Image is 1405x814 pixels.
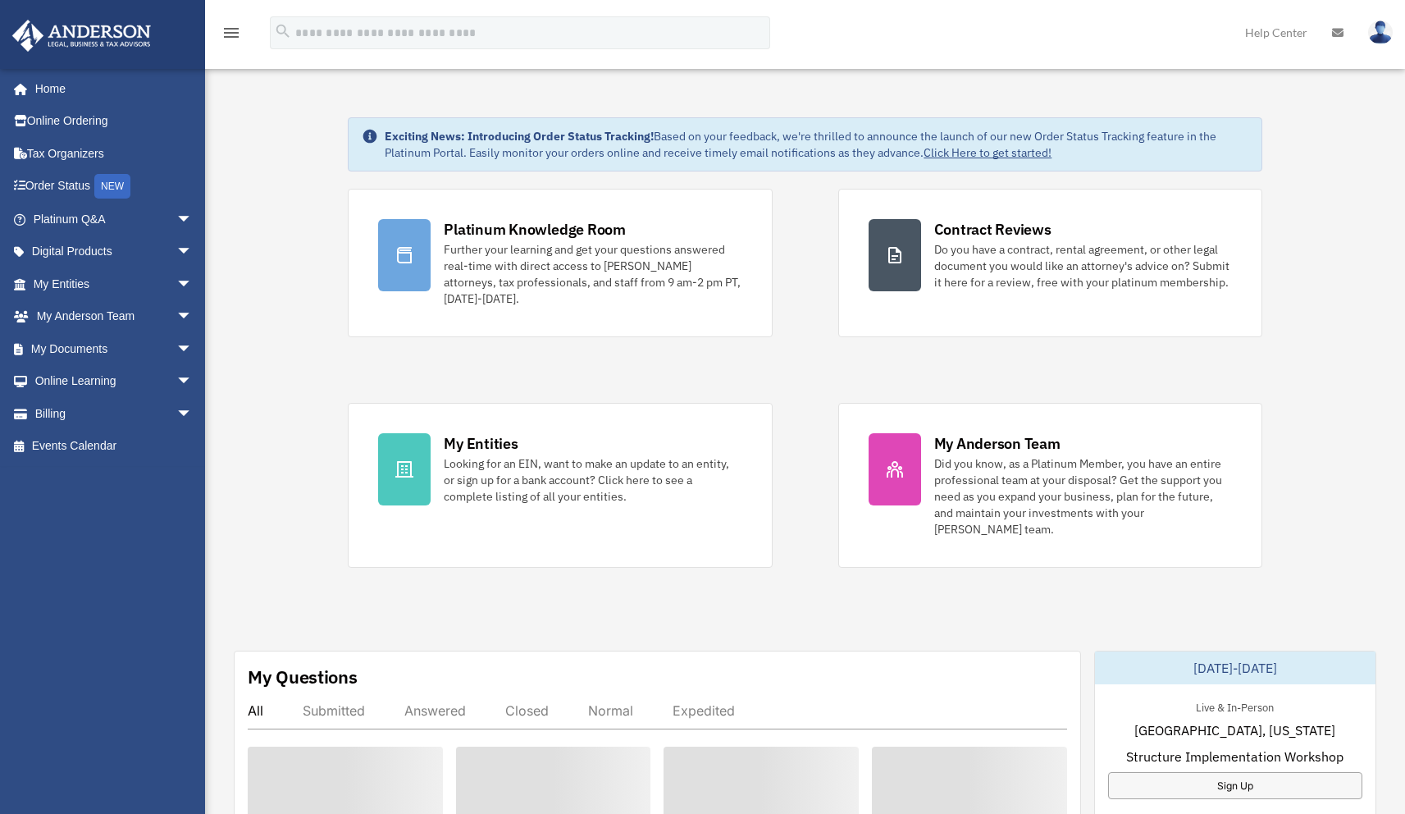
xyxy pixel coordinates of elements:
span: arrow_drop_down [176,203,209,236]
strong: Exciting News: Introducing Order Status Tracking! [385,129,654,144]
a: Platinum Knowledge Room Further your learning and get your questions answered real-time with dire... [348,189,772,337]
a: My Anderson Team Did you know, as a Platinum Member, you have an entire professional team at your... [838,403,1262,568]
div: Further your learning and get your questions answered real-time with direct access to [PERSON_NAM... [444,241,741,307]
a: My Entities Looking for an EIN, want to make an update to an entity, or sign up for a bank accoun... [348,403,772,568]
div: Contract Reviews [934,219,1051,240]
a: menu [221,29,241,43]
div: Live & In-Person [1183,697,1287,715]
a: My Anderson Teamarrow_drop_down [11,300,217,333]
span: arrow_drop_down [176,365,209,399]
a: Events Calendar [11,430,217,463]
img: User Pic [1368,21,1393,44]
a: Billingarrow_drop_down [11,397,217,430]
div: All [248,702,263,719]
a: Online Ordering [11,105,217,138]
div: Do you have a contract, rental agreement, or other legal document you would like an attorney's ad... [934,241,1232,290]
div: Looking for an EIN, want to make an update to an entity, or sign up for a bank account? Click her... [444,455,741,505]
div: Platinum Knowledge Room [444,219,626,240]
div: Closed [505,702,549,719]
a: Platinum Q&Aarrow_drop_down [11,203,217,236]
span: arrow_drop_down [176,397,209,431]
div: Answered [404,702,466,719]
i: menu [221,23,241,43]
img: Anderson Advisors Platinum Portal [7,20,156,52]
a: My Documentsarrow_drop_down [11,332,217,365]
a: Contract Reviews Do you have a contract, rental agreement, or other legal document you would like... [838,189,1262,337]
a: Sign Up [1108,772,1362,799]
i: search [274,22,292,40]
a: My Entitiesarrow_drop_down [11,268,217,300]
div: NEW [94,174,130,199]
a: Click Here to get started! [924,145,1051,160]
div: My Entities [444,433,518,454]
div: Based on your feedback, we're thrilled to announce the launch of our new Order Status Tracking fe... [385,128,1248,161]
a: Digital Productsarrow_drop_down [11,236,217,268]
span: arrow_drop_down [176,332,209,366]
span: Structure Implementation Workshop [1126,747,1343,766]
a: Online Learningarrow_drop_down [11,365,217,398]
a: Tax Organizers [11,137,217,170]
div: Did you know, as a Platinum Member, you have an entire professional team at your disposal? Get th... [934,455,1232,537]
span: arrow_drop_down [176,236,209,269]
div: Expedited [673,702,735,719]
a: Order StatusNEW [11,170,217,203]
span: [GEOGRAPHIC_DATA], [US_STATE] [1134,720,1335,740]
span: arrow_drop_down [176,300,209,334]
div: [DATE]-[DATE] [1095,652,1375,684]
div: Normal [588,702,633,719]
a: Home [11,72,209,105]
div: My Anderson Team [934,433,1061,454]
div: Submitted [303,702,365,719]
div: My Questions [248,665,358,689]
span: arrow_drop_down [176,268,209,301]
